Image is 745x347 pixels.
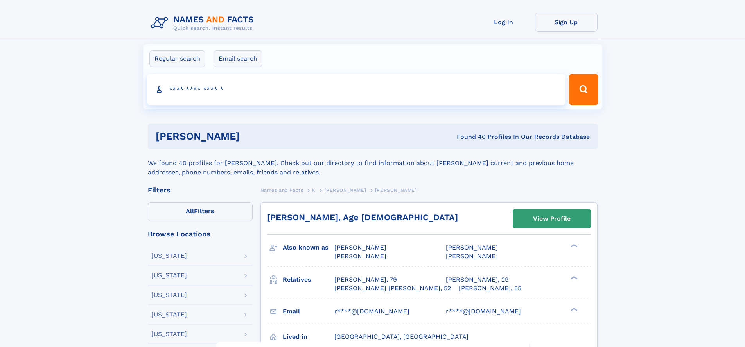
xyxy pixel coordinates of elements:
[472,13,535,32] a: Log In
[569,307,578,312] div: ❯
[334,275,397,284] a: [PERSON_NAME], 79
[375,187,417,193] span: [PERSON_NAME]
[151,311,187,318] div: [US_STATE]
[148,187,253,194] div: Filters
[283,330,334,343] h3: Lived in
[312,185,316,195] a: K
[267,212,458,222] a: [PERSON_NAME], Age [DEMOGRAPHIC_DATA]
[151,272,187,279] div: [US_STATE]
[446,244,498,251] span: [PERSON_NAME]
[312,187,316,193] span: K
[334,333,469,340] span: [GEOGRAPHIC_DATA], [GEOGRAPHIC_DATA]
[283,273,334,286] h3: Relatives
[283,241,334,254] h3: Also known as
[147,74,566,105] input: search input
[148,230,253,237] div: Browse Locations
[148,13,260,34] img: Logo Names and Facts
[569,74,598,105] button: Search Button
[513,209,591,228] a: View Profile
[348,133,590,141] div: Found 40 Profiles In Our Records Database
[446,275,509,284] a: [PERSON_NAME], 29
[334,252,386,260] span: [PERSON_NAME]
[324,185,366,195] a: [PERSON_NAME]
[533,210,571,228] div: View Profile
[569,243,578,248] div: ❯
[535,13,598,32] a: Sign Up
[446,252,498,260] span: [PERSON_NAME]
[156,131,348,141] h1: [PERSON_NAME]
[334,284,451,293] a: [PERSON_NAME] [PERSON_NAME], 52
[148,202,253,221] label: Filters
[148,149,598,177] div: We found 40 profiles for [PERSON_NAME]. Check out our directory to find information about [PERSON...
[151,253,187,259] div: [US_STATE]
[283,305,334,318] h3: Email
[459,284,521,293] a: [PERSON_NAME], 55
[569,275,578,280] div: ❯
[260,185,303,195] a: Names and Facts
[324,187,366,193] span: [PERSON_NAME]
[151,331,187,337] div: [US_STATE]
[186,207,194,215] span: All
[149,50,205,67] label: Regular search
[151,292,187,298] div: [US_STATE]
[214,50,262,67] label: Email search
[334,244,386,251] span: [PERSON_NAME]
